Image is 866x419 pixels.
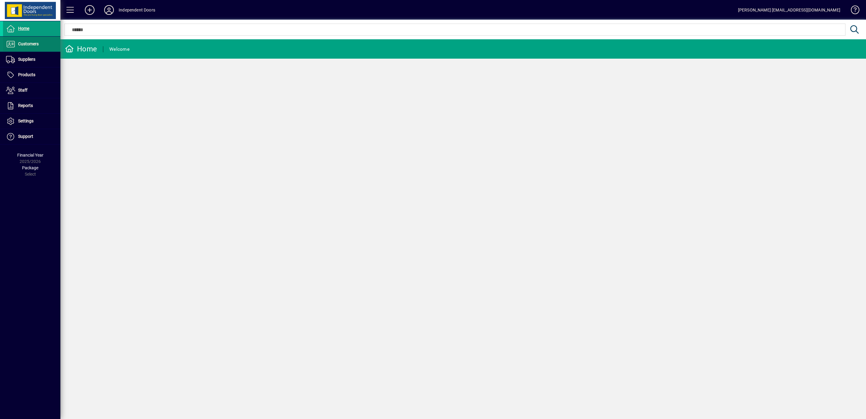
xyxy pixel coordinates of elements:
[18,57,35,62] span: Suppliers
[18,119,34,123] span: Settings
[3,52,60,67] a: Suppliers
[18,41,39,46] span: Customers
[18,72,35,77] span: Products
[99,5,119,15] button: Profile
[80,5,99,15] button: Add
[3,83,60,98] a: Staff
[119,5,155,15] div: Independent Doors
[18,88,27,93] span: Staff
[3,67,60,83] a: Products
[846,1,858,21] a: Knowledge Base
[109,44,130,54] div: Welcome
[18,103,33,108] span: Reports
[18,134,33,139] span: Support
[3,129,60,144] a: Support
[3,98,60,113] a: Reports
[17,153,43,158] span: Financial Year
[3,114,60,129] a: Settings
[738,5,840,15] div: [PERSON_NAME] [EMAIL_ADDRESS][DOMAIN_NAME]
[65,44,97,54] div: Home
[3,37,60,52] a: Customers
[22,165,38,170] span: Package
[18,26,29,31] span: Home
